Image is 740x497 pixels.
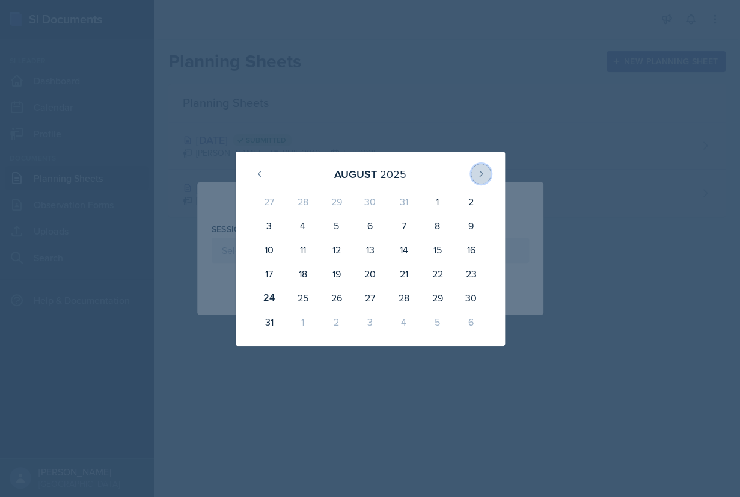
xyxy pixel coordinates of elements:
div: 11 [286,238,319,262]
div: 18 [286,262,319,286]
div: 14 [387,238,420,262]
div: 24 [252,286,286,310]
div: 8 [420,214,454,238]
div: 9 [454,214,488,238]
div: 6 [353,214,387,238]
div: August [334,166,377,182]
div: 5 [420,310,454,334]
div: 28 [387,286,420,310]
div: 30 [454,286,488,310]
div: 28 [286,190,319,214]
div: 3 [353,310,387,334]
div: 27 [353,286,387,310]
div: 26 [319,286,353,310]
div: 27 [252,190,286,214]
div: 20 [353,262,387,286]
div: 2025 [380,166,406,182]
div: 25 [286,286,319,310]
div: 7 [387,214,420,238]
div: 16 [454,238,488,262]
div: 2 [454,190,488,214]
div: 13 [353,238,387,262]
div: 23 [454,262,488,286]
div: 12 [319,238,353,262]
div: 5 [319,214,353,238]
div: 4 [286,214,319,238]
div: 30 [353,190,387,214]
div: 31 [387,190,420,214]
div: 19 [319,262,353,286]
div: 4 [387,310,420,334]
div: 1 [420,190,454,214]
div: 2 [319,310,353,334]
div: 21 [387,262,420,286]
div: 1 [286,310,319,334]
div: 10 [252,238,286,262]
div: 29 [319,190,353,214]
div: 3 [252,214,286,238]
div: 6 [454,310,488,334]
div: 15 [420,238,454,262]
div: 31 [252,310,286,334]
div: 29 [420,286,454,310]
div: 22 [420,262,454,286]
div: 17 [252,262,286,286]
